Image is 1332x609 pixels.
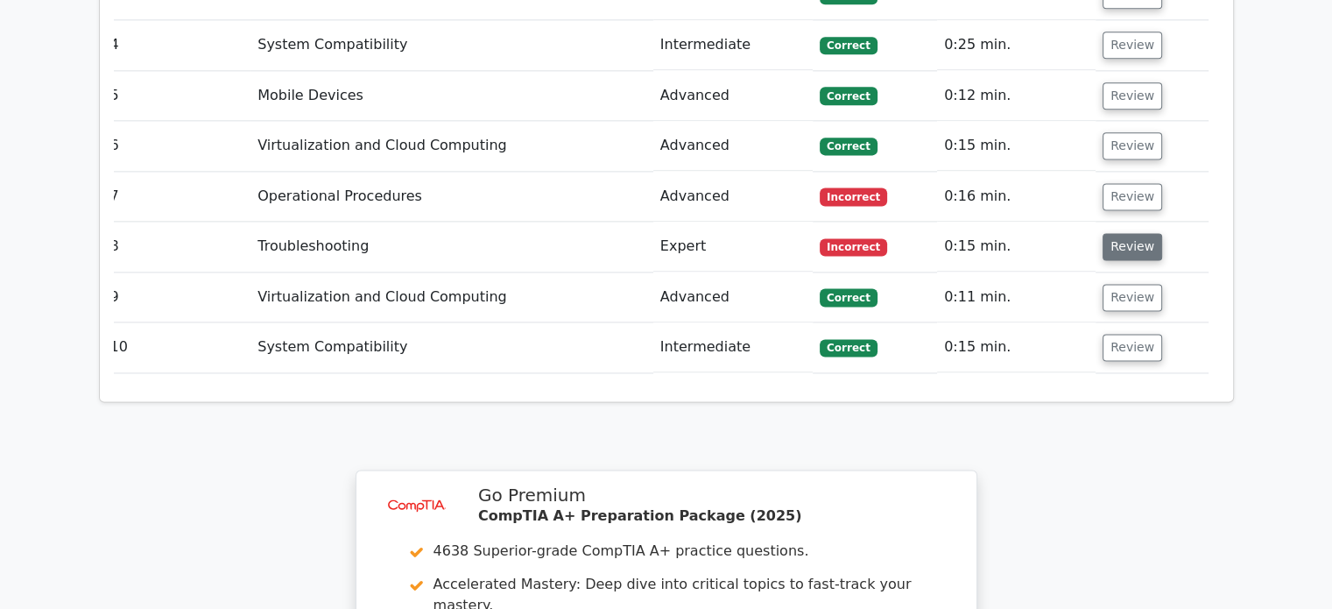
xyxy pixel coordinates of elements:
[653,20,813,70] td: Intermediate
[653,121,813,171] td: Advanced
[103,322,251,372] td: 10
[1103,32,1162,59] button: Review
[250,71,653,121] td: Mobile Devices
[937,222,1096,272] td: 0:15 min.
[103,273,251,322] td: 9
[103,71,251,121] td: 5
[1103,334,1162,361] button: Review
[820,138,877,155] span: Correct
[250,121,653,171] td: Virtualization and Cloud Computing
[653,71,813,121] td: Advanced
[653,172,813,222] td: Advanced
[103,121,251,171] td: 6
[653,322,813,372] td: Intermediate
[937,20,1096,70] td: 0:25 min.
[250,20,653,70] td: System Compatibility
[1103,284,1162,311] button: Review
[1103,183,1162,210] button: Review
[937,322,1096,372] td: 0:15 min.
[103,222,251,272] td: 8
[1103,233,1162,260] button: Review
[250,322,653,372] td: System Compatibility
[250,172,653,222] td: Operational Procedures
[103,172,251,222] td: 7
[820,188,887,205] span: Incorrect
[250,273,653,322] td: Virtualization and Cloud Computing
[937,273,1096,322] td: 0:11 min.
[820,238,887,256] span: Incorrect
[103,20,251,70] td: 4
[653,273,813,322] td: Advanced
[937,172,1096,222] td: 0:16 min.
[1103,82,1162,110] button: Review
[250,222,653,272] td: Troubleshooting
[820,37,877,54] span: Correct
[653,222,813,272] td: Expert
[937,71,1096,121] td: 0:12 min.
[1103,132,1162,159] button: Review
[937,121,1096,171] td: 0:15 min.
[820,339,877,357] span: Correct
[820,87,877,104] span: Correct
[820,288,877,306] span: Correct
